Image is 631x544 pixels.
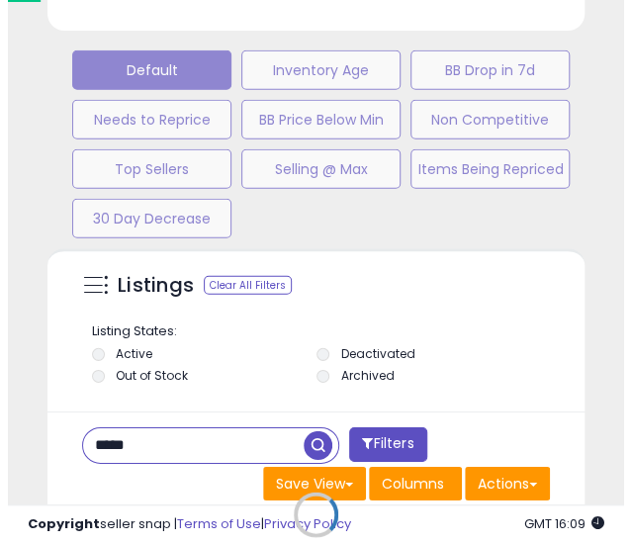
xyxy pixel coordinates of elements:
button: Needs to Reprice [64,100,224,139]
button: Items Being Repriced [403,149,562,189]
strong: Copyright [20,514,92,533]
button: 30 Day Decrease [64,199,224,238]
button: Top Sellers [64,149,224,189]
button: Selling @ Max [233,149,393,189]
button: Default [64,50,224,90]
button: BB Drop in 7d [403,50,562,90]
button: BB Price Below Min [233,100,393,139]
button: Non Competitive [403,100,562,139]
div: seller snap | | [20,515,343,534]
button: Inventory Age [233,50,393,90]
